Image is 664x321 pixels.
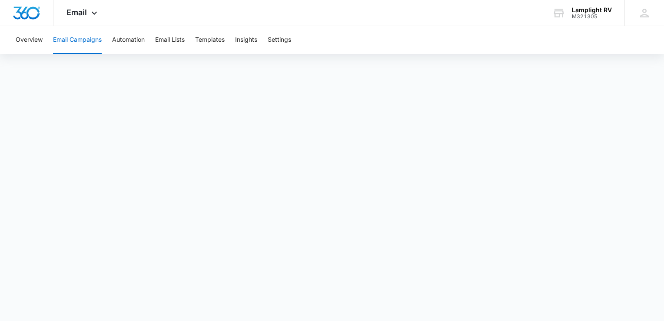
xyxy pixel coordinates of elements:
button: Templates [195,26,225,54]
button: Settings [268,26,291,54]
button: Email Lists [155,26,185,54]
div: account name [572,7,612,13]
div: account id [572,13,612,20]
button: Overview [16,26,43,54]
span: Email [66,8,87,17]
button: Email Campaigns [53,26,102,54]
button: Automation [112,26,145,54]
button: Insights [235,26,257,54]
